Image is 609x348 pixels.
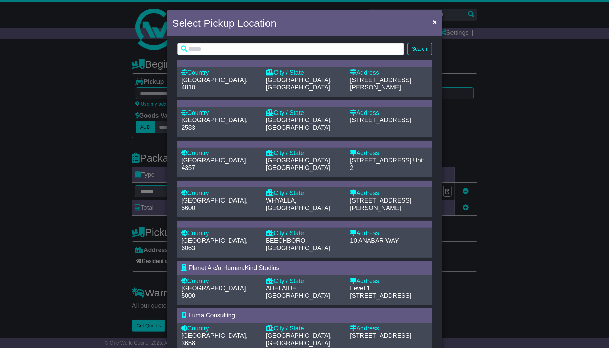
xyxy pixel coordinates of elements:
[350,230,427,237] div: Address
[182,117,248,131] span: [GEOGRAPHIC_DATA], 2583
[350,77,411,91] span: [STREET_ADDRESS][PERSON_NAME]
[350,109,427,117] div: Address
[266,285,330,299] span: ADELAIDE, [GEOGRAPHIC_DATA]
[350,292,411,299] span: [STREET_ADDRESS]
[350,197,411,211] span: [STREET_ADDRESS][PERSON_NAME]
[189,264,280,271] span: Planet A c/o Human.Kind Studios
[182,237,248,252] span: [GEOGRAPHIC_DATA], 6063
[182,230,259,237] div: Country
[350,332,411,339] span: [STREET_ADDRESS]
[266,278,343,285] div: City / State
[182,278,259,285] div: Country
[266,157,332,171] span: [GEOGRAPHIC_DATA], [GEOGRAPHIC_DATA]
[266,332,332,347] span: [GEOGRAPHIC_DATA], [GEOGRAPHIC_DATA]
[182,332,248,347] span: [GEOGRAPHIC_DATA], 3658
[350,117,411,123] span: [STREET_ADDRESS]
[407,43,432,55] button: Search
[350,278,427,285] div: Address
[266,230,343,237] div: City / State
[182,325,259,333] div: Country
[266,197,330,211] span: WHYALLA, [GEOGRAPHIC_DATA]
[182,157,248,171] span: [GEOGRAPHIC_DATA], 4357
[266,150,343,157] div: City / State
[182,109,259,117] div: Country
[266,189,343,197] div: City / State
[182,189,259,197] div: Country
[350,285,370,292] span: Level 1
[350,325,427,333] div: Address
[350,157,424,171] span: Unit 2
[182,77,248,91] span: [GEOGRAPHIC_DATA], 4810
[350,157,411,164] span: [STREET_ADDRESS]
[266,237,330,252] span: BEECHBORO, [GEOGRAPHIC_DATA]
[172,15,277,31] h4: Select Pickup Location
[182,197,248,211] span: [GEOGRAPHIC_DATA], 5600
[266,325,343,333] div: City / State
[189,312,235,319] span: Luma Consulting
[429,15,440,29] button: Close
[350,189,427,197] div: Address
[266,69,343,77] div: City / State
[182,150,259,157] div: Country
[350,150,427,157] div: Address
[433,18,437,26] span: ×
[350,237,399,244] span: 10 ANABAR WAY
[266,77,332,91] span: [GEOGRAPHIC_DATA], [GEOGRAPHIC_DATA]
[266,109,343,117] div: City / State
[266,117,332,131] span: [GEOGRAPHIC_DATA], [GEOGRAPHIC_DATA]
[182,285,248,299] span: [GEOGRAPHIC_DATA], 5000
[350,69,427,77] div: Address
[182,69,259,77] div: Country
